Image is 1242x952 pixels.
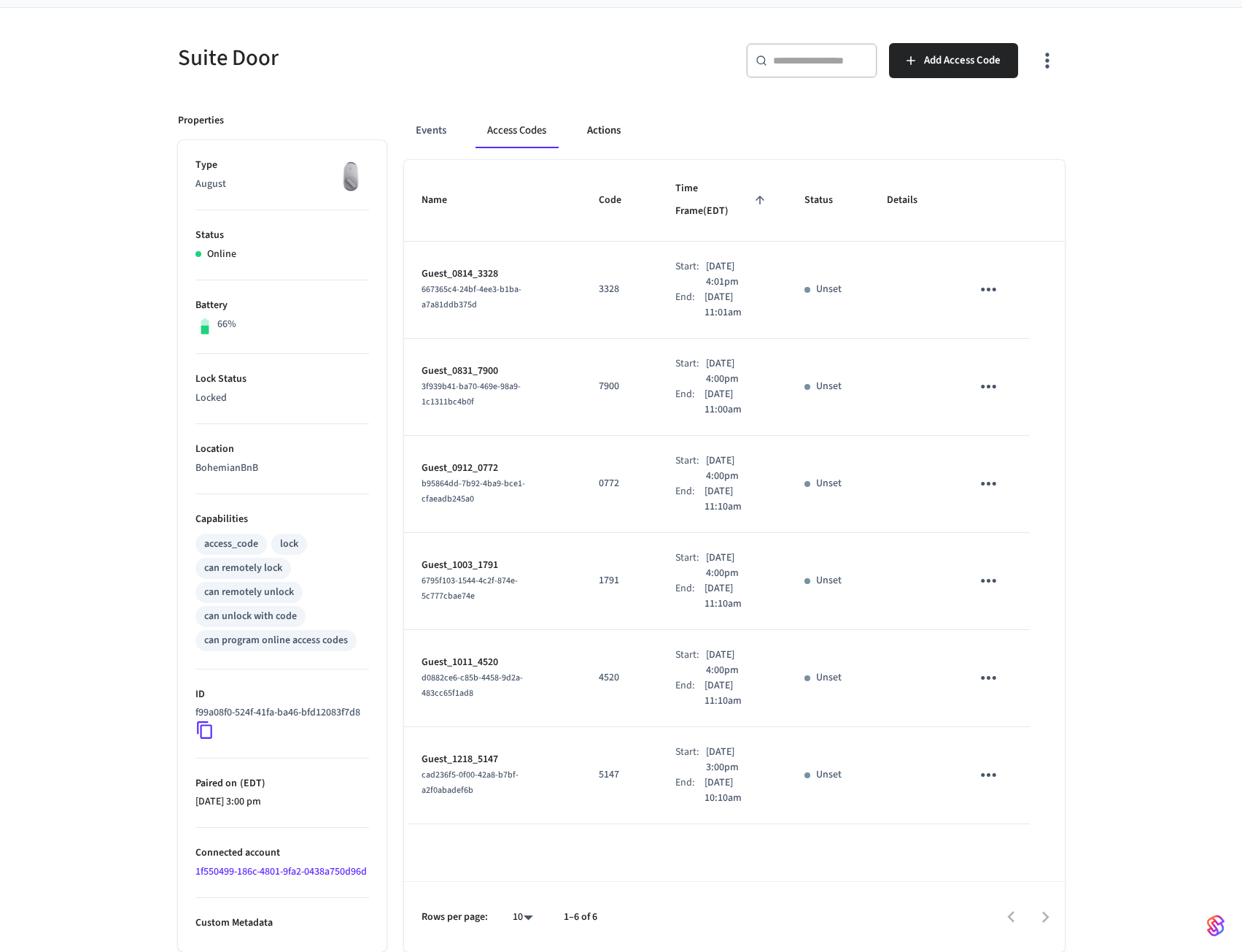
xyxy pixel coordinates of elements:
[706,550,769,581] p: [DATE] 4:00pm
[422,672,523,699] span: d0882ce6-c85b-4458-9d2a-483cc65f1ad8
[675,453,706,484] div: Start:
[195,864,367,879] a: 1f550499-186c-4801-9fa2-0438a750d96d
[705,775,769,806] p: [DATE] 10:10am
[404,160,1065,824] table: sticky table
[422,461,564,476] p: Guest_0912_0772
[804,189,852,212] span: Status
[195,776,369,791] p: Paired on
[178,113,224,128] p: Properties
[675,648,706,678] div: Start:
[675,484,705,515] div: End:
[422,283,521,311] span: 667365c4-24bf-4ee3-b1ba-a7a81ddb375d
[195,442,369,457] p: Location
[675,259,706,290] div: Start:
[599,379,640,394] p: 7900
[599,476,640,491] p: 0772
[195,391,369,406] p: Locked
[675,356,706,387] div: Start:
[599,189,640,212] span: Code
[217,317,236,332] p: 66%
[816,767,842,783] p: Unset
[675,550,706,581] div: Start:
[204,585,294,600] div: can remotely unlock
[564,910,597,925] p: 1–6 of 6
[675,775,705,806] div: End:
[178,43,613,73] h5: Suite Door
[422,769,519,796] span: cad236f5-0f00-42a8-b7bf-a2f0abadef6b
[422,189,466,212] span: Name
[422,575,518,602] span: 6795f103-1544-4c2f-874e-5c777cbae74e
[705,290,769,320] p: [DATE] 11:01am
[675,177,769,223] span: Time Frame(EDT)
[706,745,769,775] p: [DATE] 3:00pm
[195,177,369,192] p: August
[422,558,564,573] p: Guest_1003_1791
[675,387,705,418] div: End:
[195,512,369,527] p: Capabilities
[706,356,769,387] p: [DATE] 4:00pm
[599,767,640,783] p: 5147
[204,609,297,624] div: can unlock with code
[675,290,705,320] div: End:
[195,705,360,721] p: f99a08f0-524f-41fa-ba46-bfd12083f7d8
[575,113,632,148] button: Actions
[422,655,564,670] p: Guest_1011_4520
[887,189,936,212] span: Details
[705,484,769,515] p: [DATE] 11:10am
[195,158,369,173] p: Type
[195,794,369,810] p: [DATE] 3:00 pm
[422,380,521,408] span: 3f939b41-ba70-469e-98a9-1c1311bc4b0f
[195,687,369,702] p: ID
[706,259,769,290] p: [DATE] 4:01pm
[422,752,564,767] p: Guest_1218_5147
[705,387,769,418] p: [DATE] 11:00am
[889,43,1018,78] button: Add Access Code
[706,453,769,484] p: [DATE] 4:00pm
[204,537,258,552] div: access_code
[705,678,769,709] p: [DATE] 11:10am
[333,158,369,194] img: August Wifi Smart Lock 3rd Gen, Silver, Front
[675,678,705,709] div: End:
[204,561,282,576] div: can remotely lock
[505,907,540,928] div: 10
[422,477,525,505] span: b95864dd-7b92-4ba9-bce1-cfaeadb245a0
[476,113,558,148] button: Access Codes
[195,461,369,476] p: BohemianBnB
[195,298,369,313] p: Battery
[422,364,564,379] p: Guest_0831_7900
[422,910,488,925] p: Rows per page:
[924,51,1001,70] span: Add Access Code
[422,266,564,282] p: Guest_0814_3328
[816,379,842,394] p: Unset
[204,633,348,648] div: can program online access codes
[404,113,458,148] button: Events
[816,670,842,686] p: Unset
[705,581,769,612] p: [DATE] 11:10am
[1207,914,1224,937] img: SeamLogoGradient.69752ec5.svg
[706,648,769,678] p: [DATE] 4:00pm
[816,573,842,588] p: Unset
[195,845,369,861] p: Connected account
[237,776,265,791] span: ( EDT )
[675,745,706,775] div: Start:
[816,476,842,491] p: Unset
[599,573,640,588] p: 1791
[675,581,705,612] div: End:
[195,915,369,931] p: Custom Metadata
[280,537,298,552] div: lock
[816,282,842,297] p: Unset
[599,670,640,686] p: 4520
[195,228,369,243] p: Status
[404,113,1065,148] div: ant example
[207,247,236,262] p: Online
[195,372,369,387] p: Lock Status
[599,282,640,297] p: 3328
